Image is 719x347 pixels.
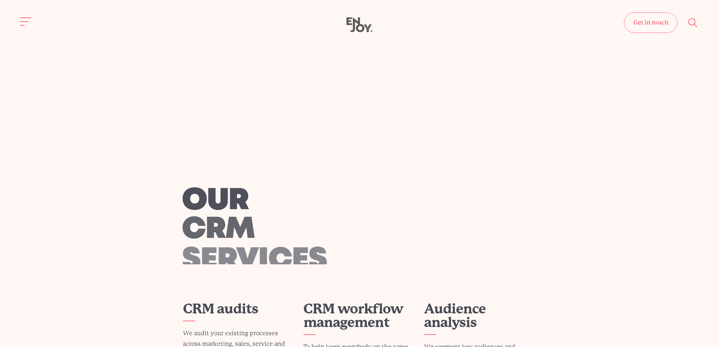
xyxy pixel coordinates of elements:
div: Our [182,188,420,213]
div: services [182,248,420,273]
div: CRM [182,217,420,242]
div: Audience analysis [424,302,536,335]
button: Site search [685,15,701,31]
button: Site navigation [18,14,34,29]
a: Get in touch [624,12,677,33]
div: CRM audits [183,302,295,321]
div: CRM workflow management [303,302,415,335]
